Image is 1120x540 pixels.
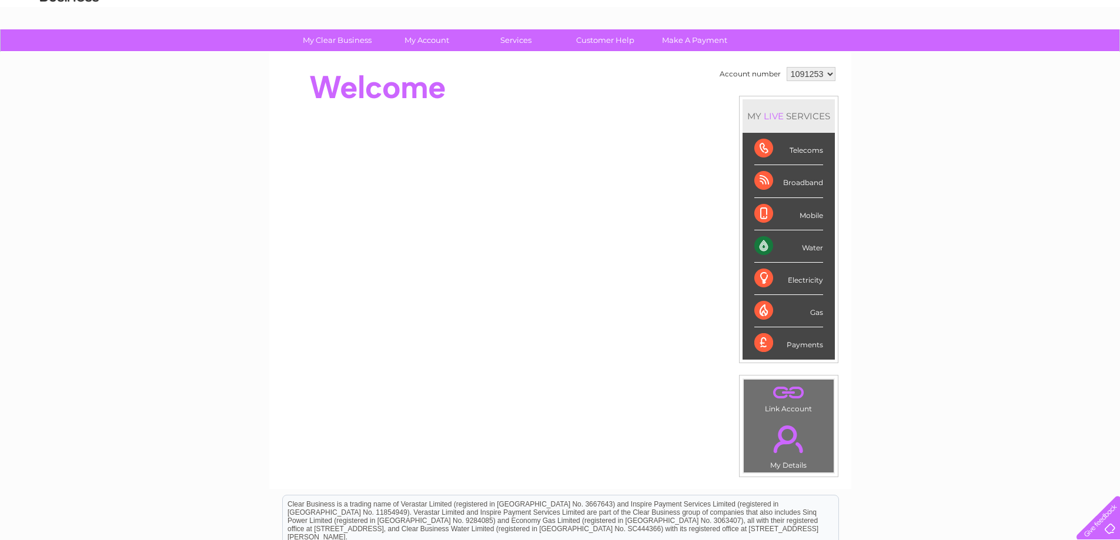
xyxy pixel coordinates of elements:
div: Telecoms [754,133,823,165]
a: Telecoms [975,50,1011,59]
div: Clear Business is a trading name of Verastar Limited (registered in [GEOGRAPHIC_DATA] No. 3667643... [283,6,838,57]
td: Link Account [743,379,834,416]
a: My Clear Business [289,29,386,51]
div: Mobile [754,198,823,230]
div: Water [754,230,823,263]
td: Account number [717,64,784,84]
img: logo.png [39,31,99,66]
a: Water [913,50,935,59]
div: Payments [754,327,823,359]
a: My Account [378,29,475,51]
div: MY SERVICES [743,99,835,133]
div: Gas [754,295,823,327]
a: Energy [942,50,968,59]
a: Make A Payment [646,29,743,51]
a: Contact [1042,50,1071,59]
a: Customer Help [557,29,654,51]
a: . [747,383,831,403]
a: Blog [1018,50,1035,59]
a: 0333 014 3131 [898,6,979,21]
div: Broadband [754,165,823,197]
div: LIVE [761,110,786,122]
a: . [747,418,831,459]
a: Log out [1081,50,1109,59]
td: My Details [743,415,834,473]
div: Electricity [754,263,823,295]
a: Services [467,29,564,51]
